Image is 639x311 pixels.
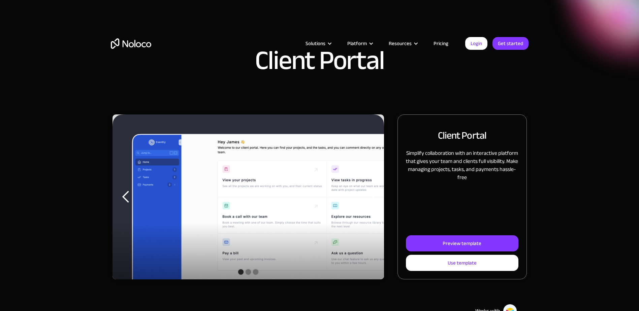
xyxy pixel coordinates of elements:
div: Show slide 2 of 3 [246,269,251,275]
div: Preview template [443,239,481,248]
div: previous slide [113,114,139,279]
div: Solutions [297,39,339,48]
div: Platform [339,39,380,48]
div: Show slide 1 of 3 [238,269,244,275]
div: Show slide 3 of 3 [253,269,258,275]
div: next slide [357,114,384,279]
a: Use template [406,255,518,271]
a: home [111,38,151,49]
a: Pricing [425,39,457,48]
h2: Client Portal [438,128,486,142]
div: Platform [347,39,367,48]
div: carousel [113,114,384,279]
div: Resources [380,39,425,48]
p: Simplify collaboration with an interactive platform that gives your team and clients full visibil... [406,149,518,181]
div: Solutions [306,39,325,48]
div: Resources [389,39,412,48]
div: Use template [448,258,477,267]
a: Get started [492,37,529,50]
div: 1 of 3 [113,114,384,279]
a: Login [465,37,487,50]
a: Preview template [406,235,518,251]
